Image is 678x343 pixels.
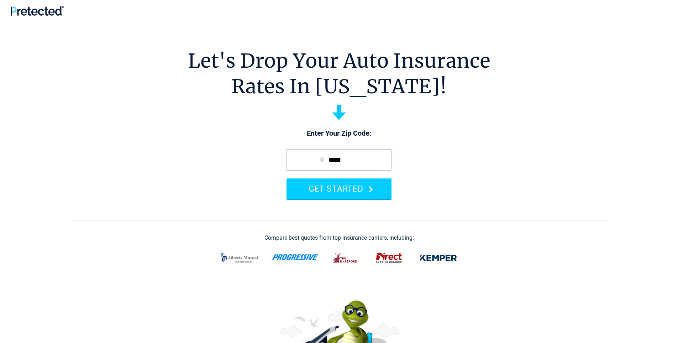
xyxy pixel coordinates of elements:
div: Compare best quotes from top insurance carriers, including: [264,235,414,241]
img: Pretected Logo [11,6,64,16]
h1: Let's Drop Your Auto Insurance Rates In [US_STATE]! [188,48,490,99]
img: direct [372,249,406,267]
img: liberty [216,249,263,267]
img: thehartford [328,249,363,267]
img: kemper [415,249,462,267]
p: Enter Your Zip Code: [279,129,399,139]
button: GET STARTED [287,178,391,199]
input: zip code [287,149,391,171]
img: progressive [272,254,320,260]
